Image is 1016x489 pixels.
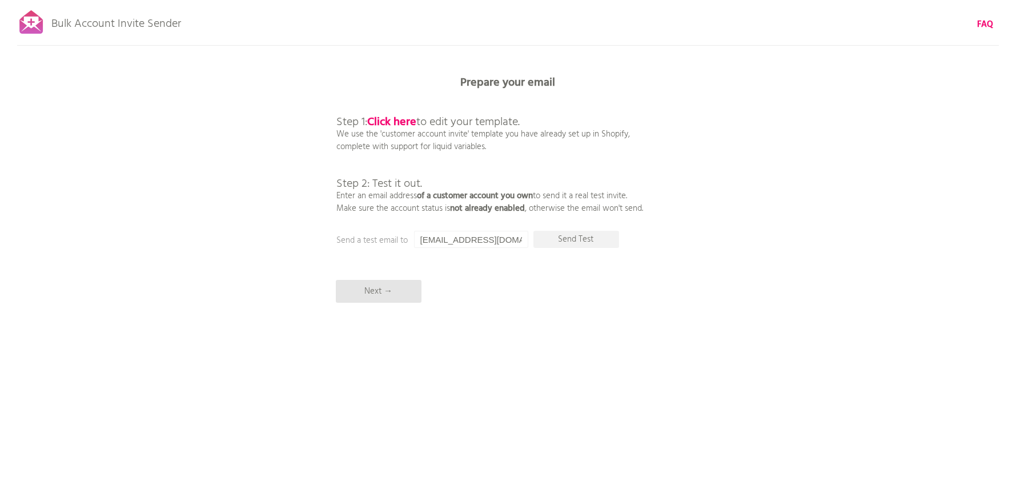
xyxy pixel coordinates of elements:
p: Next → [336,280,421,303]
p: Send Test [533,231,619,248]
span: Step 2: Test it out. [337,175,423,193]
p: Send a test email to [337,234,565,247]
a: FAQ [977,18,993,31]
b: Prepare your email [461,74,556,92]
b: of a customer account you own [417,189,533,203]
p: Bulk Account Invite Sender [51,7,181,35]
b: not already enabled [451,202,525,215]
p: We use the 'customer account invite' template you have already set up in Shopify, complete with s... [337,91,644,215]
a: Click here [368,113,417,131]
span: Step 1: to edit your template. [337,113,520,131]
